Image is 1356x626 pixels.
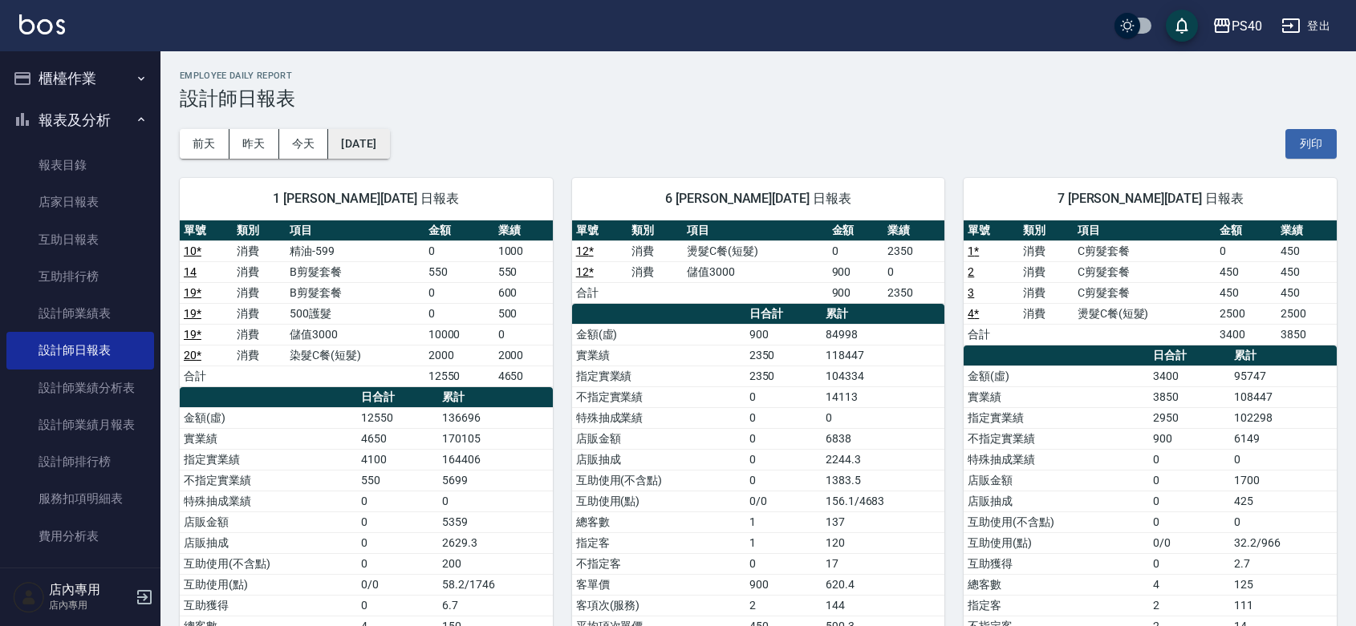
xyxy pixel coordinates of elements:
td: 染髮C餐(短髮) [286,345,424,366]
td: B剪髮套餐 [286,261,424,282]
div: PS40 [1232,16,1262,36]
th: 金額 [424,220,494,241]
th: 項目 [683,220,827,241]
a: 互助日報表 [6,221,154,258]
td: 金額(虛) [572,324,745,345]
td: 儲值3000 [286,324,424,345]
a: 互助排行榜 [6,258,154,295]
td: 4100 [357,449,438,470]
td: 2500 [1277,303,1337,324]
td: 特殊抽成業績 [572,407,745,428]
td: 0 [883,261,944,282]
th: 項目 [1074,220,1216,241]
a: 設計師排行榜 [6,443,154,480]
td: 實業績 [964,386,1148,407]
a: 服務扣項明細表 [6,480,154,517]
td: 消費 [233,345,286,366]
td: 1700 [1230,470,1337,491]
th: 類別 [1019,220,1074,241]
td: 不指定實業績 [572,386,745,407]
td: 450 [1277,240,1337,261]
td: 0 [745,407,822,428]
a: 設計師日報表 [6,332,154,369]
td: 0/0 [357,574,438,595]
td: 450 [1277,261,1337,282]
td: 2000 [494,345,553,366]
td: 164406 [438,449,552,470]
td: 0 [745,553,822,574]
td: 消費 [233,282,286,303]
a: 報表目錄 [6,147,154,184]
td: 0 [357,595,438,616]
td: 17 [822,553,944,574]
td: 互助使用(點) [180,574,357,595]
td: 900 [1149,428,1231,449]
th: 業績 [494,220,553,241]
td: 0 [357,491,438,511]
td: 425 [1230,491,1337,511]
th: 單號 [572,220,627,241]
table: a dense table [572,220,945,304]
td: 3400 [1149,366,1231,386]
td: 消費 [233,261,286,282]
th: 金額 [1216,220,1276,241]
td: 900 [745,324,822,345]
td: 500 [494,303,553,324]
td: 104334 [822,366,944,386]
td: 店販抽成 [572,449,745,470]
td: 不指定實業績 [180,470,357,491]
h5: 店內專用 [49,582,131,598]
th: 累計 [438,387,552,408]
a: 設計師業績表 [6,295,154,332]
td: 450 [1216,282,1276,303]
td: 指定客 [964,595,1148,616]
td: 0 [745,470,822,491]
span: 7 [PERSON_NAME][DATE] 日報表 [983,191,1317,207]
td: 消費 [233,324,286,345]
td: 84998 [822,324,944,345]
td: 2000 [424,345,494,366]
th: 日合計 [357,387,438,408]
td: 450 [1277,282,1337,303]
td: 1 [745,532,822,553]
td: 6838 [822,428,944,449]
button: 櫃檯作業 [6,58,154,99]
td: 消費 [627,240,683,261]
td: 2244.3 [822,449,944,470]
td: 156.1/4683 [822,491,944,511]
td: 6149 [1230,428,1337,449]
td: 58.2/1746 [438,574,552,595]
td: 0 [424,282,494,303]
button: 報表及分析 [6,99,154,141]
td: 2350 [883,282,944,303]
td: 125 [1230,574,1337,595]
td: 金額(虛) [180,407,357,428]
td: 互助使用(不含點) [180,553,357,574]
td: 客項次(服務) [572,595,745,616]
td: 900 [828,282,883,303]
td: 消費 [1019,261,1074,282]
a: 費用分析表 [6,518,154,555]
span: 1 [PERSON_NAME][DATE] 日報表 [199,191,534,207]
td: 2.7 [1230,553,1337,574]
td: 0 [1149,449,1231,470]
td: 3850 [1277,324,1337,345]
img: Logo [19,14,65,34]
td: 2350 [745,345,822,366]
td: 2350 [745,366,822,386]
td: 店販金額 [180,511,357,532]
td: 32.2/966 [1230,532,1337,553]
td: 111 [1230,595,1337,616]
td: 0 [1149,511,1231,532]
td: 0/0 [1149,532,1231,553]
td: 2 [745,595,822,616]
td: 2500 [1216,303,1276,324]
td: 指定客 [572,532,745,553]
td: 消費 [627,261,683,282]
td: 5699 [438,470,552,491]
td: 120 [822,532,944,553]
td: 0 [1149,470,1231,491]
td: 0 [1149,491,1231,511]
button: 今天 [279,129,329,159]
td: 600 [494,282,553,303]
